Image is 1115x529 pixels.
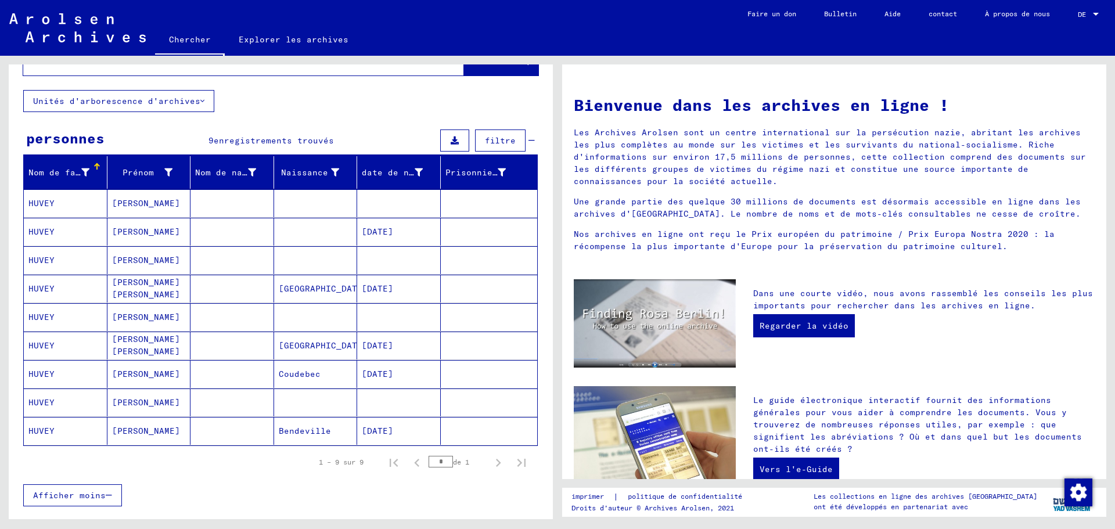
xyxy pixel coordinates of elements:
font: [PERSON_NAME] [112,369,180,379]
font: date de naissance [362,167,451,178]
div: Nom de naissance [195,163,274,182]
font: Chercher [169,34,211,45]
font: Bendeville [279,426,331,436]
a: Chercher [155,26,225,56]
font: [PERSON_NAME] [112,426,180,436]
button: Dernière page [510,451,533,474]
font: [DATE] [362,340,393,351]
font: 1 – 9 sur 9 [319,458,364,466]
font: [PERSON_NAME] [PERSON_NAME] [112,334,180,357]
mat-header-cell: Naissance [274,156,358,189]
font: DE [1078,10,1086,19]
font: [DATE] [362,283,393,294]
font: Nom de famille [28,167,102,178]
font: 9 [208,135,214,146]
font: de 1 [453,458,469,466]
font: HUVEY [28,312,55,322]
font: Faire un don [747,9,796,18]
font: HUVEY [28,426,55,436]
font: Prénom [123,167,154,178]
font: HUVEY [28,255,55,265]
font: Droits d'auteur © Archives Arolsen, 2021 [571,503,734,512]
font: HUVEY [28,369,55,379]
button: Unités d'arborescence d'archives [23,90,214,112]
img: eguide.jpg [574,386,736,494]
font: [GEOGRAPHIC_DATA]/[GEOGRAPHIC_DATA] [279,283,462,294]
font: [GEOGRAPHIC_DATA] [279,340,368,351]
font: filtre [485,135,516,146]
font: Dans une courte vidéo, nous avons rassemblé les conseils les plus importants pour rechercher dans... [753,288,1093,311]
button: Afficher moins [23,484,122,506]
font: ont été développés en partenariat avec [814,502,968,511]
font: Afficher moins [33,490,106,501]
font: Explorer les archives [239,34,348,45]
div: Prénom [112,163,190,182]
font: [PERSON_NAME] [112,255,180,265]
a: Vers l'e-Guide [753,458,839,481]
font: [PERSON_NAME] [112,226,180,237]
font: Prisonnier # [445,167,508,178]
div: Modifier le consentement [1064,478,1092,506]
font: Coudebec [279,369,321,379]
a: Explorer les archives [225,26,362,53]
font: [DATE] [362,369,393,379]
font: Une grande partie des quelque 30 millions de documents est désormais accessible en ligne dans les... [574,196,1081,219]
mat-header-cell: Prénom [107,156,191,189]
mat-header-cell: date de naissance [357,156,441,189]
a: Regarder la vidéo [753,314,855,337]
button: filtre [475,129,526,152]
font: Unités d'arborescence d'archives [33,96,200,106]
font: HUVEY [28,226,55,237]
div: Nom de famille [28,163,107,182]
font: [PERSON_NAME] [112,198,180,208]
font: HUVEY [28,397,55,408]
font: HUVEY [28,340,55,351]
font: contact [929,9,957,18]
font: [PERSON_NAME] [112,312,180,322]
font: HUVEY [28,283,55,294]
img: Arolsen_neg.svg [9,13,146,42]
font: Les Archives Arolsen sont un centre international sur la persécution nazie, abritant les archives... [574,127,1086,186]
mat-header-cell: Nom de famille [24,156,107,189]
font: imprimer [571,492,604,501]
font: Les collections en ligne des archives [GEOGRAPHIC_DATA] [814,492,1037,501]
font: Regarder la vidéo [760,321,848,331]
font: politique de confidentialité [628,492,742,501]
button: Première page [382,451,405,474]
mat-header-cell: Prisonnier # [441,156,538,189]
font: Nom de naissance [195,167,279,178]
font: Naissance [281,167,328,178]
font: Le guide électronique interactif fournit des informations générales pour vous aider à comprendre ... [753,395,1082,454]
font: Bienvenue dans les archives en ligne ! [574,95,949,115]
font: | [613,491,618,502]
font: personnes [26,129,105,147]
font: Aide [884,9,901,18]
a: politique de confidentialité [618,491,756,503]
div: Prisonnier # [445,163,524,182]
font: enregistrements trouvés [214,135,334,146]
img: video.jpg [574,279,736,368]
font: [DATE] [362,426,393,436]
font: Nos archives en ligne ont reçu le Prix européen du patrimoine / Prix Europa Nostra 2020 : la réco... [574,229,1055,251]
font: [DATE] [362,226,393,237]
img: Modifier le consentement [1064,478,1092,506]
button: Page suivante [487,451,510,474]
button: Page précédente [405,451,429,474]
font: Bulletin [824,9,857,18]
a: imprimer [571,491,613,503]
mat-header-cell: Nom de naissance [190,156,274,189]
img: yv_logo.png [1051,487,1094,516]
div: date de naissance [362,163,440,182]
font: À propos de nous [985,9,1050,18]
font: Vers l'e-Guide [760,464,833,474]
font: HUVEY [28,198,55,208]
font: [PERSON_NAME] [112,397,180,408]
font: [PERSON_NAME] [PERSON_NAME] [112,277,180,300]
div: Naissance [279,163,357,182]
